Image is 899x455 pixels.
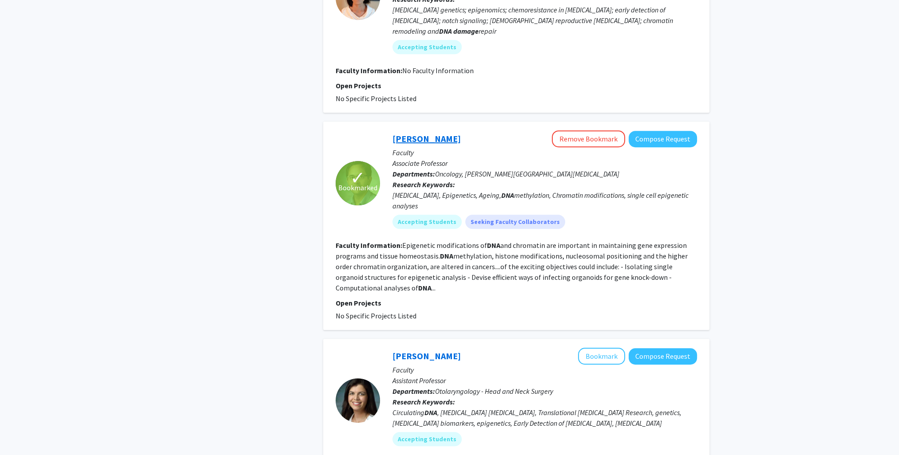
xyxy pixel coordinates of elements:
b: DNA [487,241,500,250]
span: No Faculty Information [402,66,474,75]
p: Open Projects [336,298,697,308]
a: [PERSON_NAME] [392,350,461,361]
p: Open Projects [336,80,697,91]
button: Remove Bookmark [552,130,625,147]
b: damage [453,27,479,35]
fg-read-more: Epigenetic modifications of and chromatin are important in maintaining gene expression programs a... [336,241,688,292]
b: Faculty Information: [336,241,402,250]
b: DNA [439,27,452,35]
b: Departments: [392,387,435,396]
div: Circulating , [MEDICAL_DATA] [MEDICAL_DATA], Translational [MEDICAL_DATA] Research, genetics, [ME... [392,407,697,428]
div: [MEDICAL_DATA] genetics; epigenomics; chemoresistance in [MEDICAL_DATA]; early detection of [MEDI... [392,4,697,36]
b: Departments: [392,169,435,178]
span: Bookmarked [338,182,377,193]
b: DNA [440,251,453,260]
span: Oncology, [PERSON_NAME][GEOGRAPHIC_DATA][MEDICAL_DATA] [435,169,619,178]
a: [PERSON_NAME] [392,133,461,144]
span: No Specific Projects Listed [336,311,416,320]
b: DNA [424,408,437,417]
button: Compose Request to Mariana Brait [629,348,697,365]
span: No Specific Projects Listed [336,94,416,103]
span: Otolaryngology - Head and Neck Surgery [435,387,553,396]
iframe: Chat [7,415,38,448]
mat-chip: Seeking Faculty Collaborators [465,215,565,229]
b: Research Keywords: [392,397,455,406]
button: Compose Request to Hari Easwaran [629,131,697,147]
button: Add Mariana Brait to Bookmarks [578,348,625,365]
b: Faculty Information: [336,66,402,75]
div: [MEDICAL_DATA], Epigenetics, Ageing, methylation, Chromatin modifications, single cell epigenetic... [392,190,697,211]
b: Research Keywords: [392,180,455,189]
b: DNA [418,283,432,292]
mat-chip: Accepting Students [392,40,462,54]
mat-chip: Accepting Students [392,215,462,229]
p: Faculty [392,147,697,158]
mat-chip: Accepting Students [392,432,462,446]
p: Associate Professor [392,158,697,169]
span: ✓ [350,173,365,182]
p: Faculty [392,365,697,375]
b: DNA [501,191,514,200]
p: Assistant Professor [392,375,697,386]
